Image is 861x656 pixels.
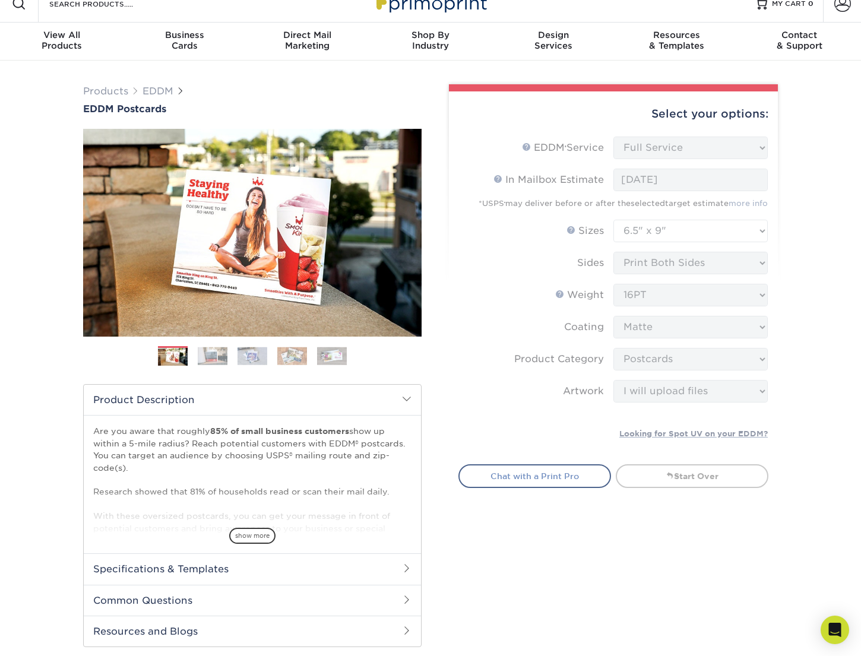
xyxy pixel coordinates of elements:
div: Industry [369,30,492,51]
a: Products [83,85,128,97]
a: Direct MailMarketing [246,23,369,61]
span: Resources [615,30,738,40]
img: EDDM 03 [238,347,267,365]
h2: Product Description [84,385,421,415]
div: Select your options: [458,91,768,137]
span: EDDM Postcards [83,103,166,115]
a: EDDM [143,85,173,97]
a: EDDM Postcards [83,103,422,115]
a: Start Over [616,464,768,488]
h2: Resources and Blogs [84,616,421,647]
img: EDDM Postcards 01 [83,116,422,350]
h2: Specifications & Templates [84,553,421,584]
a: BusinessCards [123,23,246,61]
div: Open Intercom Messenger [821,616,849,644]
div: Cards [123,30,246,51]
a: Contact& Support [738,23,861,61]
img: EDDM 01 [158,347,188,367]
span: show more [229,528,276,544]
div: & Support [738,30,861,51]
strong: 85% of small business customers [210,426,349,436]
img: EDDM 05 [317,347,347,365]
a: Resources& Templates [615,23,738,61]
h2: Common Questions [84,585,421,616]
iframe: Google Customer Reviews [3,620,101,652]
a: Shop ByIndustry [369,23,492,61]
div: Marketing [246,30,369,51]
p: Are you aware that roughly show up within a 5-mile radius? Reach potential customers with EDDM® p... [93,425,411,643]
span: Design [492,30,615,40]
span: Business [123,30,246,40]
img: EDDM 04 [277,347,307,365]
span: Direct Mail [246,30,369,40]
a: Chat with a Print Pro [458,464,611,488]
div: Services [492,30,615,51]
div: & Templates [615,30,738,51]
span: Shop By [369,30,492,40]
a: DesignServices [492,23,615,61]
span: Contact [738,30,861,40]
img: EDDM 02 [198,347,227,365]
